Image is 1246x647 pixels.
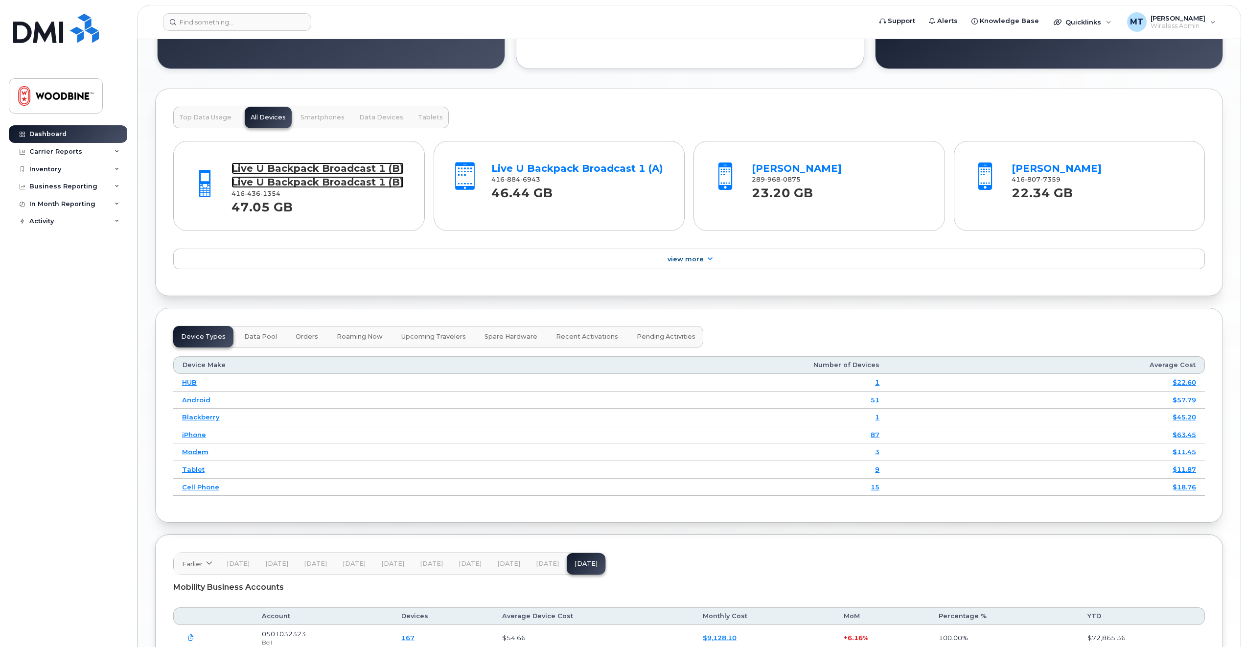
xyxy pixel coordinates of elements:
th: MoM [835,607,930,625]
a: 1 [875,378,879,386]
th: Percentage % [930,607,1078,625]
a: 87 [871,431,879,439]
button: Tablets [412,107,449,128]
strong: 47.05 GB [231,194,293,214]
span: Tablets [418,114,443,121]
strong: 46.44 GB [491,180,553,200]
span: 807 [1025,176,1040,183]
a: $11.45 [1173,448,1196,456]
span: 6943 [520,176,540,183]
a: [PERSON_NAME] [1012,162,1102,174]
span: 289 [752,176,801,183]
div: Quicklinks [1047,12,1118,32]
span: Alerts [937,16,958,26]
th: Device Make [173,356,475,374]
span: 968 [765,176,781,183]
a: HUB [182,378,197,386]
a: Modem [182,448,208,456]
span: Upcoming Travelers [401,333,466,341]
a: [PERSON_NAME] [752,162,842,174]
span: [DATE] [381,560,404,568]
div: Mark Tewkesbury [1120,12,1223,32]
span: Data Devices [359,114,403,121]
button: Smartphones [295,107,350,128]
span: Support [888,16,915,26]
a: $11.87 [1173,465,1196,473]
strong: 23.20 GB [752,180,813,200]
span: Quicklinks [1065,18,1101,26]
th: Account [253,607,392,625]
th: Number of Devices [475,356,888,374]
span: 6.16% [848,634,868,642]
a: 9 [875,465,879,473]
span: Top Data Usage [179,114,231,121]
span: [DATE] [497,560,520,568]
th: Average Device Cost [493,607,694,625]
a: Earlier [174,553,219,575]
span: 436 [245,190,260,197]
span: Recent Activations [556,333,618,341]
span: 416 [491,176,540,183]
a: $63.45 [1173,431,1196,439]
span: Knowledge Base [980,16,1039,26]
span: [DATE] [459,560,482,568]
a: Blackberry [182,413,220,421]
a: View More [173,249,1205,269]
span: 0875 [781,176,801,183]
a: 167 [401,634,415,642]
a: $57.79 [1173,396,1196,404]
span: Earlier [182,559,203,569]
span: 416 [231,190,280,197]
a: Live U Backpack Broadcast 1 (B) Live U Backpack Broadcast 1 (B) [231,162,404,188]
a: $18.76 [1173,483,1196,491]
a: Live U Backpack Broadcast 1 (A) [491,162,663,174]
span: Smartphones [300,114,345,121]
th: Devices [392,607,493,625]
a: 1 [875,413,879,421]
th: Monthly Cost [694,607,835,625]
button: Data Devices [353,107,409,128]
span: [DATE] [536,560,559,568]
div: Mobility Business Accounts [173,575,1205,600]
span: [DATE] [304,560,327,568]
span: [DATE] [343,560,366,568]
span: [DATE] [227,560,250,568]
a: 15 [871,483,879,491]
a: $22.60 [1173,378,1196,386]
span: 884 [505,176,520,183]
span: Orders [296,333,318,341]
span: 1354 [260,190,280,197]
th: YTD [1079,607,1205,625]
strong: 22.34 GB [1012,180,1073,200]
a: 51 [871,396,879,404]
a: Tablet [182,465,205,473]
span: + [844,634,848,642]
span: 7359 [1040,176,1061,183]
span: Roaming Now [337,333,383,341]
span: 416 [1012,176,1061,183]
a: 3 [875,448,879,456]
a: Cell Phone [182,483,219,491]
span: View More [668,255,704,263]
span: Wireless Admin [1151,22,1205,30]
span: MT [1130,16,1143,28]
th: Average Cost [888,356,1205,374]
span: 0501032323 [262,630,306,638]
a: Alerts [922,11,965,31]
span: Bell [262,639,272,646]
span: Spare Hardware [485,333,537,341]
a: Knowledge Base [965,11,1046,31]
span: [DATE] [265,560,288,568]
input: Find something... [163,13,311,31]
a: $9,128.10 [703,634,737,642]
a: Android [182,396,210,404]
a: $45.20 [1173,413,1196,421]
span: Data Pool [244,333,277,341]
span: [PERSON_NAME] [1151,14,1205,22]
a: iPhone [182,431,206,439]
span: Pending Activities [637,333,695,341]
span: [DATE] [420,560,443,568]
button: Top Data Usage [173,107,237,128]
a: Support [873,11,922,31]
